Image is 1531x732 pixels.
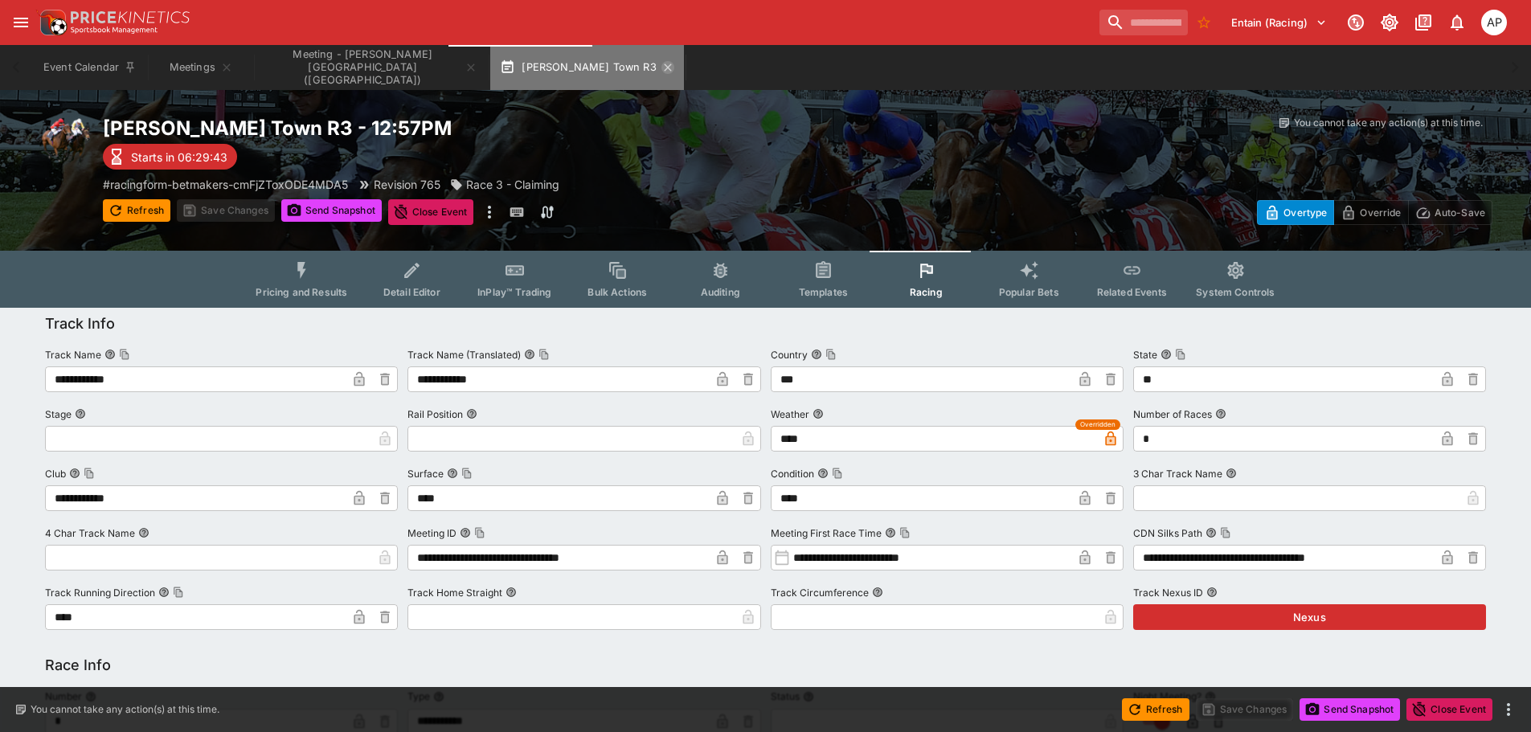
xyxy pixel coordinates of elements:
p: 4 Char Track Name [45,526,135,540]
div: Race 3 - Claiming [450,176,559,193]
img: PriceKinetics [71,11,190,23]
p: Overtype [1283,204,1327,221]
p: Revision 765 [374,176,440,193]
button: Copy To Clipboard [461,468,473,479]
p: Meeting First Race Time [771,526,882,540]
span: Auditing [701,286,740,298]
p: State [1133,348,1157,362]
button: SurfaceCopy To Clipboard [447,468,458,479]
p: Override [1360,204,1401,221]
p: Condition [771,467,814,481]
span: Overridden [1080,419,1116,430]
p: You cannot take any action(s) at this time. [1294,116,1483,130]
img: PriceKinetics Logo [35,6,68,39]
span: System Controls [1196,286,1275,298]
button: Stage [75,408,86,419]
h5: Track Info [45,314,115,333]
button: more [1499,700,1518,719]
button: 3 Char Track Name [1226,468,1237,479]
p: Surface [407,467,444,481]
span: Popular Bets [999,286,1059,298]
span: Detail Editor [383,286,440,298]
span: Pricing and Results [256,286,347,298]
p: Weather [771,407,809,421]
p: 3 Char Track Name [1133,467,1222,481]
button: Close Event [388,199,474,225]
button: Track Nexus ID [1206,587,1218,598]
button: Track Running DirectionCopy To Clipboard [158,587,170,598]
h5: Race Info [45,656,111,674]
button: Select Tenant [1222,10,1337,35]
button: Event Calendar [34,45,146,90]
span: InPlay™ Trading [477,286,551,298]
span: Templates [799,286,848,298]
button: more [480,199,499,225]
p: Track Running Direction [45,586,155,599]
p: Country [771,348,808,362]
button: ClubCopy To Clipboard [69,468,80,479]
button: StateCopy To Clipboard [1161,349,1172,360]
button: [PERSON_NAME] Town R3 [490,45,684,90]
button: Auto-Save [1408,200,1492,225]
p: Stage [45,407,72,421]
span: Racing [910,286,943,298]
p: Race 3 - Claiming [466,176,559,193]
button: Copy To Clipboard [173,587,184,598]
button: Track Circumference [872,587,883,598]
button: Meetings [149,45,252,90]
p: Number of Races [1133,407,1212,421]
button: Copy To Clipboard [825,349,837,360]
p: CDN Silks Path [1133,526,1202,540]
img: Sportsbook Management [71,27,158,34]
p: Rail Position [407,407,463,421]
button: Notifications [1443,8,1472,37]
div: Allan Pollitt [1481,10,1507,35]
p: Track Nexus ID [1133,586,1203,599]
button: Override [1333,200,1408,225]
img: horse_racing.png [39,116,90,167]
button: Copy To Clipboard [1220,527,1231,538]
p: Track Name (Translated) [407,348,521,362]
button: Copy To Clipboard [474,527,485,538]
button: Copy To Clipboard [538,349,550,360]
button: Connected to PK [1341,8,1370,37]
button: Copy To Clipboard [899,527,911,538]
button: Allan Pollitt [1476,5,1512,40]
button: Close Event [1406,698,1492,721]
button: Copy To Clipboard [119,349,130,360]
button: Toggle light/dark mode [1375,8,1404,37]
button: Refresh [103,199,170,222]
button: Track Home Straight [506,587,517,598]
h2: Copy To Clipboard [103,116,798,141]
button: CDN Silks PathCopy To Clipboard [1206,527,1217,538]
button: Copy To Clipboard [84,468,95,479]
p: You cannot take any action(s) at this time. [31,702,219,717]
button: Meeting IDCopy To Clipboard [460,527,471,538]
input: search [1099,10,1188,35]
button: No Bookmarks [1191,10,1217,35]
button: Track Name (Translated)Copy To Clipboard [524,349,535,360]
button: ConditionCopy To Clipboard [817,468,829,479]
button: open drawer [6,8,35,37]
button: Nexus [1133,604,1486,630]
div: Start From [1257,200,1492,225]
button: Weather [813,408,824,419]
button: Number of Races [1215,408,1226,419]
button: CountryCopy To Clipboard [811,349,822,360]
p: Starts in 06:29:43 [131,149,227,166]
button: Send Snapshot [281,199,382,222]
button: Send Snapshot [1300,698,1400,721]
p: Meeting ID [407,526,456,540]
p: Track Name [45,348,101,362]
p: Copy To Clipboard [103,176,348,193]
button: Documentation [1409,8,1438,37]
p: Track Circumference [771,586,869,599]
button: 4 Char Track Name [138,527,149,538]
button: Overtype [1257,200,1334,225]
p: Auto-Save [1435,204,1485,221]
span: Bulk Actions [587,286,647,298]
p: Track Home Straight [407,586,502,599]
button: Copy To Clipboard [1175,349,1186,360]
button: Copy To Clipboard [832,468,843,479]
button: Refresh [1122,698,1189,721]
